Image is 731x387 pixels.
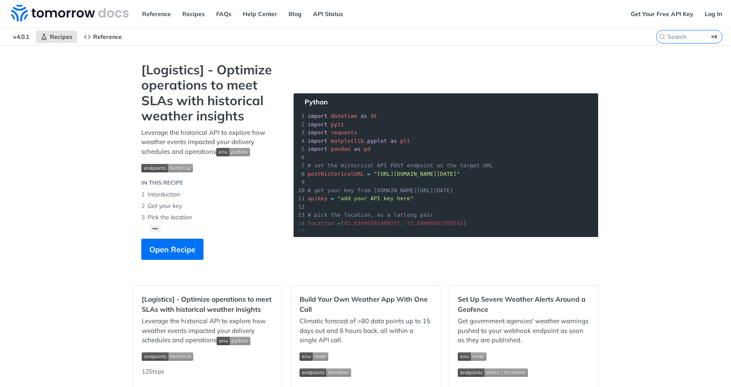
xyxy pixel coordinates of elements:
span: Expand image [217,336,250,344]
a: Reference [79,30,126,43]
a: Blog [284,8,306,20]
p: Leverage the historical API to explore how weather events impacted your delivery schedules and op... [141,128,277,157]
img: env [458,352,486,361]
span: Open Recipe [149,244,195,255]
span: v4.0.1 [8,30,34,43]
p: Get government agencies' weather warnings pushed to your webhook endpoint as soon as they are pub... [458,316,589,345]
span: Expand image [300,367,431,377]
img: endpoint [300,368,351,377]
img: endpoint [142,352,193,361]
a: Recipes [178,8,209,20]
img: endpoint [141,164,193,172]
button: ••• [150,225,161,232]
h2: Build Your Own Weather App With One Call [300,294,431,314]
li: Get your key [141,200,277,212]
a: API Status [308,8,348,20]
li: Intorduction [141,189,277,200]
a: Log In [700,8,727,20]
span: Reference [93,33,122,41]
span: Expand image [141,163,277,172]
img: env [300,352,328,361]
span: Expand image [458,352,589,361]
span: Expand image [216,147,250,155]
p: Climatic forecast of >80 data points up to 15 days out and 6 hours back, all within a single API ... [300,316,431,345]
svg: Search [659,33,665,40]
h2: [Logistics] - Optimize operations to meet SLAs with historical weather insights [142,294,273,314]
a: Help Center [238,8,282,20]
li: Pick the location [141,212,277,223]
a: Recipes [36,30,77,43]
img: env [216,148,250,156]
a: Get Your Free API Key [626,8,698,20]
strong: [Logistics] - Optimize operations to meet SLAs with historical weather insights [141,62,277,124]
span: Expand image [300,352,431,361]
p: Leverage the historical API to explore how weather events impacted your delivery schedules and op... [142,316,273,345]
button: Open Recipe [141,239,203,260]
kbd: ⌘K [709,33,720,41]
a: FAQs [212,8,236,20]
span: Expand image [458,367,589,377]
img: Tomorrow.io Weather API Docs [11,5,129,22]
div: IN THIS RECIPE [141,179,183,187]
span: Recipes [50,33,72,41]
img: env [217,337,250,345]
h2: Set Up Severe Weather Alerts Around a Geofence [458,294,589,314]
a: Reference [137,8,176,20]
img: endpoint [458,368,528,377]
span: Expand image [142,352,273,361]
